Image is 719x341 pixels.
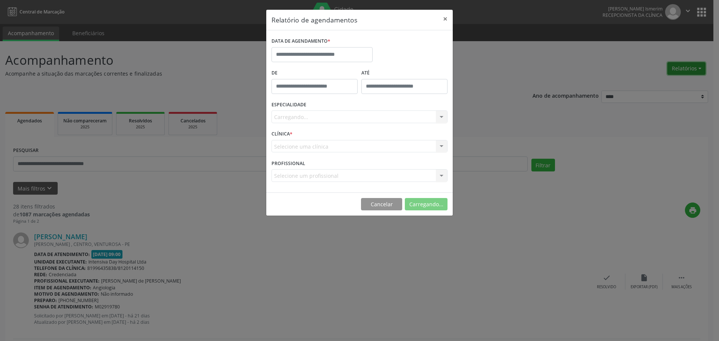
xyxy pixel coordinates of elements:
button: Cancelar [361,198,402,211]
label: De [271,67,358,79]
label: CLÍNICA [271,128,292,140]
button: Carregando... [405,198,448,211]
label: DATA DE AGENDAMENTO [271,36,330,47]
label: ESPECIALIDADE [271,99,306,111]
label: ATÉ [361,67,448,79]
button: Close [438,10,453,28]
h5: Relatório de agendamentos [271,15,357,25]
label: PROFISSIONAL [271,158,305,169]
